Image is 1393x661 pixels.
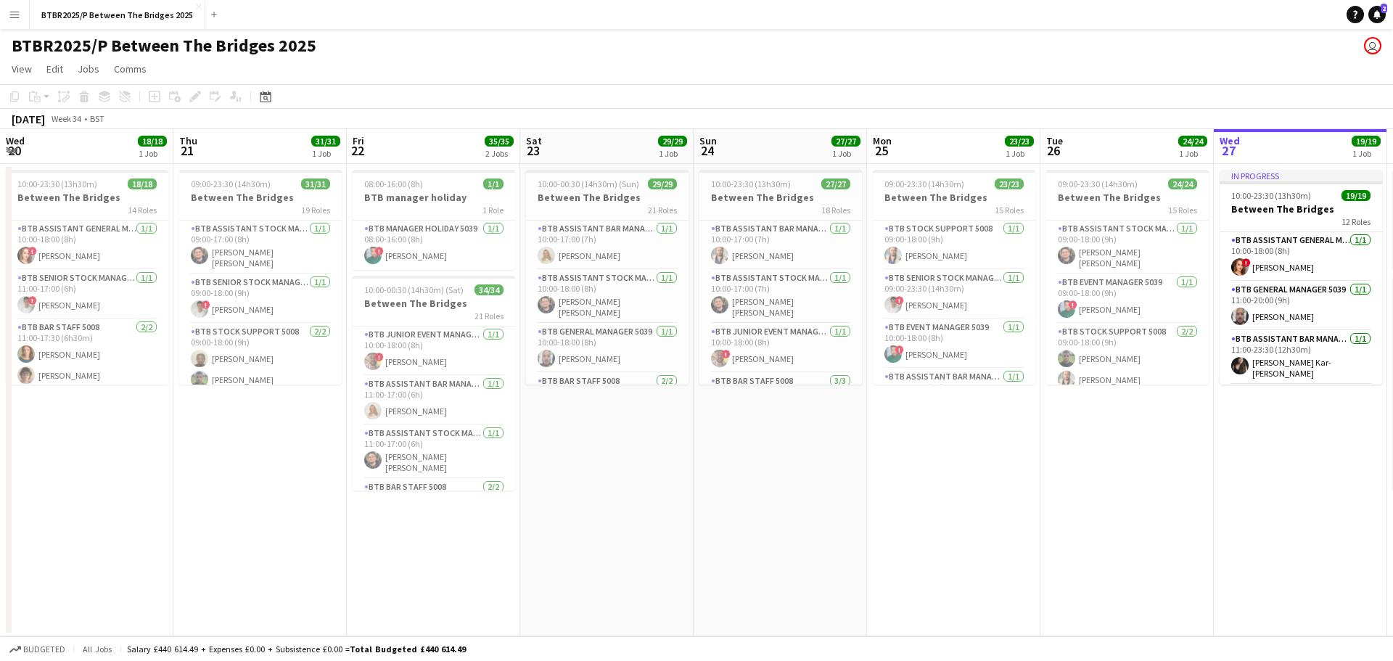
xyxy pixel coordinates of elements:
span: 27/27 [821,178,850,189]
app-card-role: BTB Assistant Stock Manager 50061/111:00-17:00 (6h)[PERSON_NAME] [PERSON_NAME] [353,425,515,479]
div: 08:00-16:00 (8h)1/1BTB manager holiday1 RoleBTB Manager Holiday 50391/108:00-16:00 (8h)![PERSON_N... [353,170,515,270]
span: 18/18 [138,136,167,147]
app-card-role: BTB Stock support 50081/109:00-18:00 (9h)[PERSON_NAME] [873,221,1035,270]
span: 19/19 [1352,136,1381,147]
a: 2 [1368,6,1386,23]
span: ! [895,296,904,305]
span: ! [722,350,731,358]
span: ! [1069,300,1077,309]
span: 23/23 [995,178,1024,189]
app-card-role: BTB Assistant General Manager 50061/110:00-18:00 (8h)![PERSON_NAME] [6,221,168,270]
span: 09:00-23:30 (14h30m) [884,178,964,189]
span: 34/34 [474,284,504,295]
app-card-role: BTB General Manager 50391/111:00-20:00 (9h)[PERSON_NAME] [1220,282,1382,331]
div: 1 Job [659,148,686,159]
div: 09:00-23:30 (14h30m)23/23Between The Bridges15 RolesBTB Stock support 50081/109:00-18:00 (9h)[PER... [873,170,1035,385]
span: 26 [1044,142,1063,159]
app-card-role: BTB Stock support 50082/209:00-18:00 (9h)[PERSON_NAME][PERSON_NAME] [179,324,342,394]
span: 09:00-23:30 (14h30m) [1058,178,1138,189]
app-card-role: BTB Assistant Bar Manager 50061/110:00-17:00 (7h)[PERSON_NAME] [526,221,689,270]
app-card-role: BTB Bar Staff 50082/2 [353,479,515,549]
app-card-role: BTB General Manager 50391/110:00-18:00 (8h)[PERSON_NAME] [526,324,689,373]
span: 27/27 [831,136,860,147]
app-card-role: BTB Junior Event Manager 50391/110:00-18:00 (8h)![PERSON_NAME] [699,324,862,373]
h3: BTB manager holiday [353,191,515,204]
div: 2 Jobs [485,148,513,159]
span: Total Budgeted £440 614.49 [350,644,466,654]
span: 22 [350,142,364,159]
span: 10:00-23:30 (13h30m) [711,178,791,189]
a: Jobs [72,59,105,78]
span: 10:00-23:30 (13h30m) [17,178,97,189]
h3: Between The Bridges [1220,202,1382,215]
span: 21 [177,142,197,159]
span: ! [28,296,37,305]
app-card-role: BTB Senior Stock Manager 50061/109:00-18:00 (9h)![PERSON_NAME] [179,274,342,324]
span: 23 [524,142,542,159]
app-card-role: BTB Junior Event Manager 50391/110:00-18:00 (8h)![PERSON_NAME] [353,327,515,376]
div: 10:00-00:30 (14h30m) (Sat)34/34Between The Bridges21 RolesBTB Junior Event Manager 50391/110:00-1... [353,276,515,490]
span: Budgeted [23,644,65,654]
span: 20 [4,142,25,159]
span: 15 Roles [995,205,1024,215]
app-card-role: BTB Assistant Bar Manager 50061/111:00-23:30 (12h30m)[PERSON_NAME] Kar-[PERSON_NAME] [1220,331,1382,385]
span: ! [1242,258,1251,267]
app-card-role: BTB Event Manager 50391/110:00-18:00 (8h)![PERSON_NAME] [873,319,1035,369]
span: 12 Roles [1341,216,1371,227]
span: Mon [873,134,892,147]
span: 31/31 [301,178,330,189]
a: Edit [41,59,69,78]
span: 29/29 [658,136,687,147]
app-card-role: BTB Bar Staff 50082/2 [526,373,689,443]
app-card-role: BTB Bar Staff 50082/211:00-17:30 (6h30m)[PERSON_NAME][PERSON_NAME] [6,319,168,390]
div: 1 Job [1006,148,1033,159]
button: Budgeted [7,641,67,657]
app-card-role: BTB Event Manager 50391/109:00-18:00 (9h)![PERSON_NAME] [1046,274,1209,324]
div: 1 Job [832,148,860,159]
app-card-role: BTB Stock support 50082/209:00-18:00 (9h)[PERSON_NAME][PERSON_NAME] [1046,324,1209,394]
div: 09:00-23:30 (14h30m)24/24Between The Bridges15 RolesBTB Assistant Stock Manager 50061/109:00-18:0... [1046,170,1209,385]
a: Comms [108,59,152,78]
app-card-role: BTB Manager Holiday 50391/108:00-16:00 (8h)![PERSON_NAME] [353,221,515,270]
app-card-role: BTB Assistant Stock Manager 50061/109:00-18:00 (9h)[PERSON_NAME] [PERSON_NAME] [1046,221,1209,274]
span: 31/31 [311,136,340,147]
a: View [6,59,38,78]
app-card-role: BTB Assistant Stock Manager 50061/110:00-17:00 (7h)[PERSON_NAME] [PERSON_NAME] [699,270,862,324]
span: Sun [699,134,717,147]
span: 21 Roles [648,205,677,215]
span: 10:00-23:30 (13h30m) [1231,190,1311,201]
span: Wed [6,134,25,147]
span: All jobs [80,644,115,654]
h3: Between The Bridges [873,191,1035,204]
span: 10:00-00:30 (14h30m) (Sun) [538,178,639,189]
app-card-role: BTB Assistant Stock Manager 50061/109:00-17:00 (8h)[PERSON_NAME] [PERSON_NAME] [179,221,342,274]
span: ! [375,247,384,255]
div: 1 Job [1352,148,1380,159]
app-card-role: BTB Assistant General Manager 50061/110:00-18:00 (8h)![PERSON_NAME] [1220,232,1382,282]
app-job-card: 09:00-23:30 (14h30m)31/31Between The Bridges19 RolesBTB Assistant Stock Manager 50061/109:00-17:0... [179,170,342,385]
span: 21 Roles [474,311,504,321]
h3: Between The Bridges [353,297,515,310]
span: 15 Roles [1168,205,1197,215]
div: Salary £440 614.49 + Expenses £0.00 + Subsistence £0.00 = [127,644,466,654]
app-user-avatar: Amy Cane [1364,37,1381,54]
app-card-role: BTB Assistant Bar Manager 50061/111:00-17:00 (6h) [873,369,1035,422]
app-job-card: 10:00-23:30 (13h30m)27/27Between The Bridges18 RolesBTB Assistant Bar Manager 50061/110:00-17:00 ... [699,170,862,385]
app-job-card: 10:00-00:30 (14h30m) (Sun)29/29Between The Bridges21 RolesBTB Assistant Bar Manager 50061/110:00-... [526,170,689,385]
span: 25 [871,142,892,159]
span: ! [202,300,210,309]
span: 1/1 [483,178,504,189]
h3: Between The Bridges [526,191,689,204]
span: 27 [1217,142,1240,159]
app-card-role: BTB Bar Staff 50083/3 [699,373,862,464]
div: In progress [1220,170,1382,181]
app-card-role: BTB Assistant Bar Manager 50061/111:00-17:00 (6h)[PERSON_NAME] [353,376,515,425]
span: Tue [1046,134,1063,147]
app-card-role: BTB Senior Stock Manager 50061/109:00-23:30 (14h30m)![PERSON_NAME] [873,270,1035,319]
span: Fri [353,134,364,147]
span: Comms [114,62,147,75]
app-card-role: BTB Senior Stock Manager 50061/111:00-17:00 (6h)![PERSON_NAME] [6,270,168,319]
